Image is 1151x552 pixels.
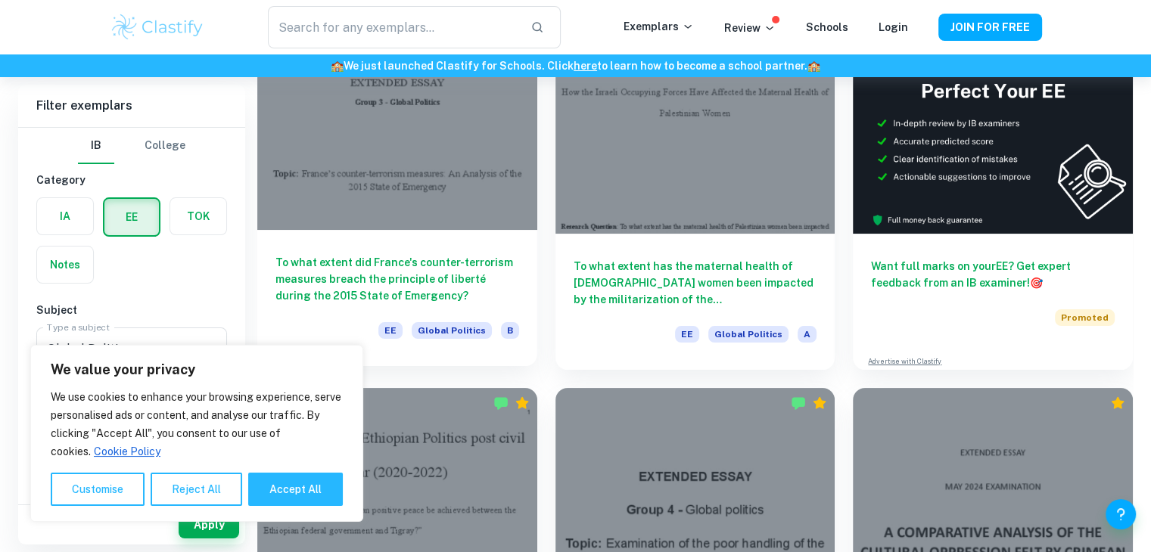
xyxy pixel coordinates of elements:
button: IA [37,198,93,234]
h6: Filter exemplars [18,85,245,127]
button: Help and Feedback [1106,499,1136,529]
a: Login [879,21,908,33]
img: Marked [791,395,806,411]
span: 🏫 [331,60,344,72]
p: We use cookies to enhance your browsing experience, serve personalised ads or content, and analys... [51,388,343,461]
p: Review [724,20,776,36]
span: 🏫 [807,60,820,72]
a: To what extent has the maternal health of [DEMOGRAPHIC_DATA] women been impacted by the militariz... [555,24,835,370]
button: Apply [179,511,239,538]
button: IB [78,128,114,164]
span: Global Politics [412,322,492,339]
span: EE [378,322,403,339]
img: Thumbnail [853,24,1133,234]
a: Advertise with Clastify [868,356,941,367]
span: 🎯 [1030,277,1043,289]
h6: Want full marks on your EE ? Get expert feedback from an IB examiner! [871,258,1115,291]
button: Customise [51,473,145,506]
span: EE [675,326,699,343]
img: Clastify logo [110,12,206,42]
h6: Subject [36,302,227,318]
button: JOIN FOR FREE [938,14,1042,41]
button: College [145,128,185,164]
div: We value your privacy [30,345,363,522]
a: To what extent did France's counter-terrorism measures breach the principle of liberté during the... [257,24,537,370]
button: Open [201,338,222,359]
div: Premium [812,395,827,411]
a: here [574,60,597,72]
img: Marked [493,395,509,411]
span: A [798,326,817,343]
a: Want full marks on yourEE? Get expert feedback from an IB examiner!PromotedAdvertise with Clastify [853,24,1133,370]
button: Accept All [248,473,343,506]
h6: Category [36,172,227,188]
h6: To what extent did France's counter-terrorism measures breach the principle of liberté during the... [275,254,519,304]
button: Reject All [151,473,242,506]
span: Global Politics [708,326,789,343]
h6: To what extent has the maternal health of [DEMOGRAPHIC_DATA] women been impacted by the militariz... [574,258,817,308]
button: EE [104,199,159,235]
h6: We just launched Clastify for Schools. Click to learn how to become a school partner. [3,57,1148,74]
div: Premium [1110,395,1125,411]
a: Schools [806,21,848,33]
div: Filter type choice [78,128,185,164]
button: TOK [170,198,226,234]
span: Promoted [1055,309,1115,326]
label: Type a subject [47,321,110,333]
div: Premium [515,395,530,411]
button: Notes [37,247,93,283]
p: Exemplars [624,18,694,35]
a: Cookie Policy [93,445,161,458]
span: B [501,322,519,339]
p: We value your privacy [51,361,343,379]
input: Search for any exemplars... [268,6,518,48]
